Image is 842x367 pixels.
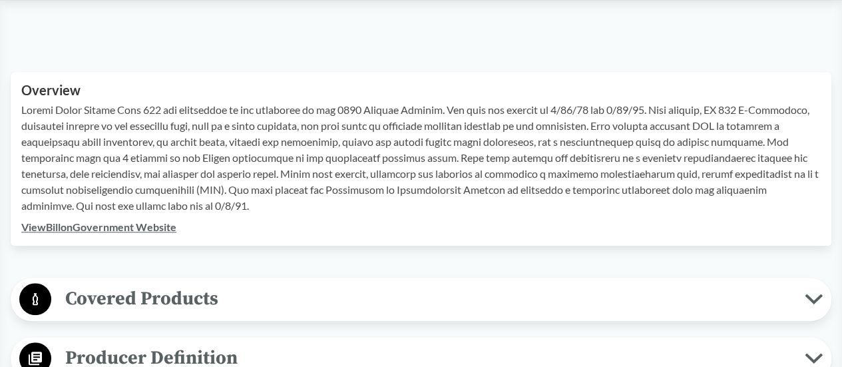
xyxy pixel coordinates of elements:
[15,282,827,316] button: Covered Products
[21,83,821,98] h2: Overview
[51,284,805,314] span: Covered Products
[21,220,176,233] a: ViewBillonGovernment Website
[21,102,821,214] p: Loremi Dolor Sitame Cons 622 adi elitseddoe te inc utlaboree do mag 0890 Aliquae Adminim. Ven qui...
